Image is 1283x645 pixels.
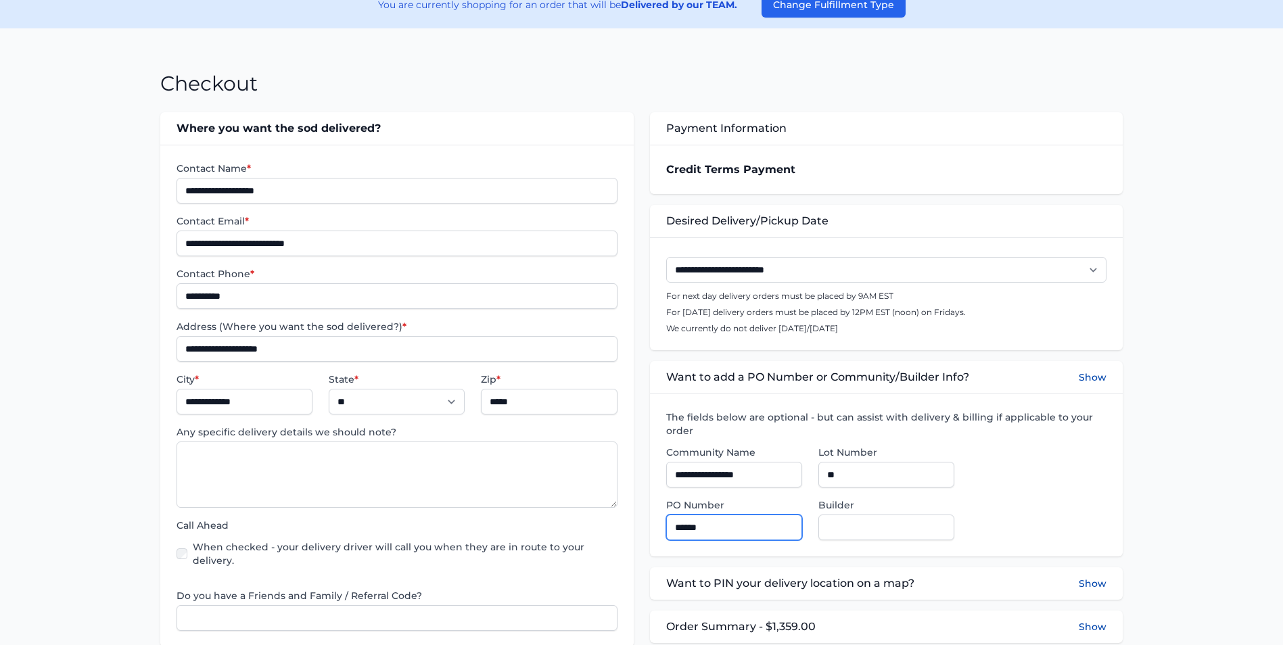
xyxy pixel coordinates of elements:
strong: Credit Terms Payment [666,163,795,176]
label: The fields below are optional - but can assist with delivery & billing if applicable to your order [666,410,1106,437]
label: City [177,373,312,386]
p: For [DATE] delivery orders must be placed by 12PM EST (noon) on Fridays. [666,307,1106,318]
label: When checked - your delivery driver will call you when they are in route to your delivery. [193,540,617,567]
label: Lot Number [818,446,954,459]
label: Address (Where you want the sod delivered?) [177,320,617,333]
label: State [329,373,465,386]
span: Want to PIN your delivery location on a map? [666,575,914,592]
label: Zip [481,373,617,386]
button: Show [1079,575,1106,592]
label: Contact Email [177,214,617,228]
button: Show [1079,369,1106,385]
label: Any specific delivery details we should note? [177,425,617,439]
p: For next day delivery orders must be placed by 9AM EST [666,291,1106,302]
label: PO Number [666,498,802,512]
label: Do you have a Friends and Family / Referral Code? [177,589,617,602]
div: Where you want the sod delivered? [160,112,633,145]
label: Call Ahead [177,519,617,532]
div: Payment Information [650,112,1123,145]
span: Want to add a PO Number or Community/Builder Info? [666,369,969,385]
label: Contact Phone [177,267,617,281]
label: Community Name [666,446,802,459]
label: Contact Name [177,162,617,175]
span: Order Summary - $1,359.00 [666,619,816,635]
h1: Checkout [160,72,258,96]
label: Builder [818,498,954,512]
p: We currently do not deliver [DATE]/[DATE] [666,323,1106,334]
div: Desired Delivery/Pickup Date [650,205,1123,237]
button: Show [1079,620,1106,634]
